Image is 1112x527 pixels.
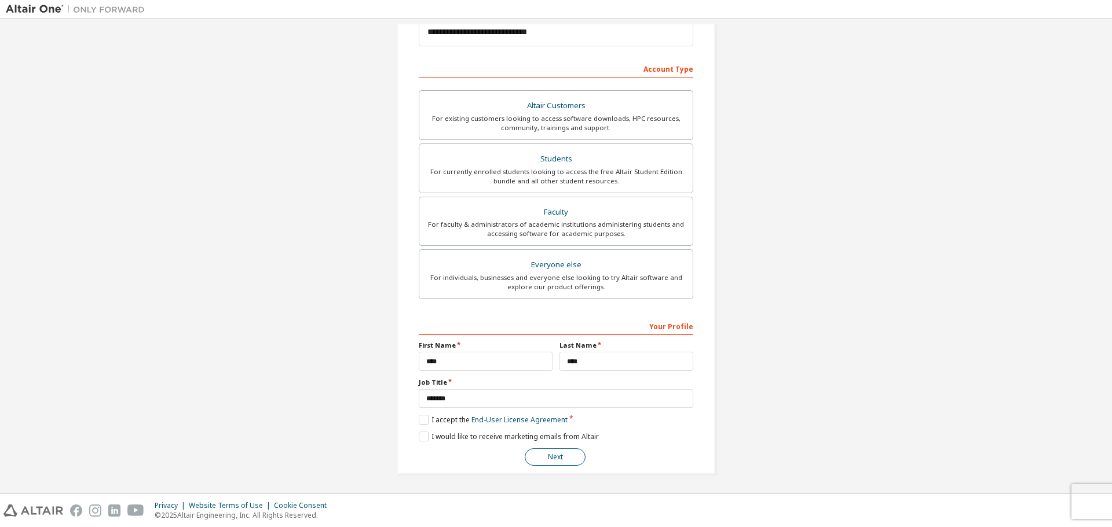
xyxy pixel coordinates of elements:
[559,341,693,350] label: Last Name
[525,448,586,466] button: Next
[419,432,599,441] label: I would like to receive marketing emails from Altair
[419,415,568,425] label: I accept the
[426,151,686,167] div: Students
[274,501,334,510] div: Cookie Consent
[155,510,334,520] p: © 2025 Altair Engineering, Inc. All Rights Reserved.
[419,341,553,350] label: First Name
[189,501,274,510] div: Website Terms of Use
[426,204,686,220] div: Faculty
[108,504,120,517] img: linkedin.svg
[89,504,101,517] img: instagram.svg
[426,273,686,292] div: For individuals, businesses and everyone else looking to try Altair software and explore our prod...
[426,257,686,273] div: Everyone else
[127,504,144,517] img: youtube.svg
[419,316,693,335] div: Your Profile
[471,415,568,425] a: End-User License Agreement
[3,504,63,517] img: altair_logo.svg
[419,59,693,78] div: Account Type
[426,114,686,132] div: For existing customers looking to access software downloads, HPC resources, community, trainings ...
[426,167,686,186] div: For currently enrolled students looking to access the free Altair Student Edition bundle and all ...
[155,501,189,510] div: Privacy
[426,220,686,238] div: For faculty & administrators of academic institutions administering students and accessing softwa...
[70,504,82,517] img: facebook.svg
[6,3,151,15] img: Altair One
[419,378,693,387] label: Job Title
[426,98,686,114] div: Altair Customers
